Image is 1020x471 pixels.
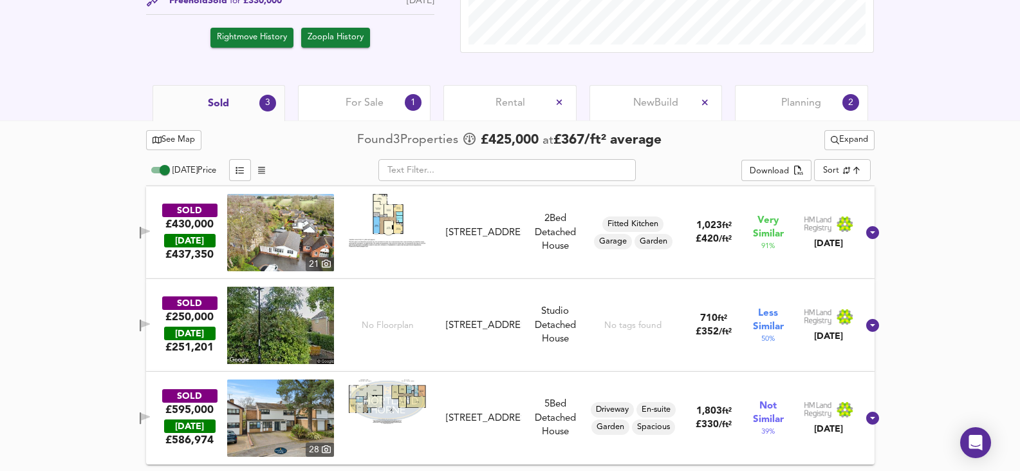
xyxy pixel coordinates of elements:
[591,421,629,433] span: Garden
[865,318,880,333] svg: Show Details
[165,247,214,262] span: £ 437,350
[632,421,675,433] span: Spacious
[719,421,732,429] span: / ft²
[696,407,722,416] span: 1,803
[604,320,662,332] div: No tags found
[761,334,775,344] span: 50 %
[481,131,539,150] span: £ 425,000
[405,94,422,111] div: 1
[831,133,868,148] span: Expand
[722,407,732,416] span: ft²
[804,237,854,250] div: [DATE]
[308,30,364,45] span: Zoopla History
[804,216,854,233] img: Land Registry
[842,94,859,111] div: 2
[761,427,775,437] span: 39 %
[172,166,216,175] span: [DATE] Price
[741,160,811,182] button: Download
[165,433,214,447] span: £ 586,974
[591,404,634,416] span: Driveway
[636,404,676,416] span: En-suite
[804,423,854,436] div: [DATE]
[741,160,811,182] div: split button
[162,389,218,403] div: SOLD
[696,221,722,231] span: 1,023
[526,305,584,346] div: Detached House
[824,130,875,150] button: Expand
[722,222,732,230] span: ft²
[753,214,784,241] span: Very Similar
[441,319,526,332] div: 10 Butt Lane, CV5 9EU
[165,340,214,354] span: £ 251,201
[591,402,634,418] div: Driveway
[814,159,870,181] div: Sort
[804,330,854,343] div: [DATE]
[804,401,854,418] img: Land Registry
[526,398,584,439] div: 5 Bed Detached House
[719,235,732,244] span: / ft²
[227,380,334,457] img: property thumbnail
[960,427,991,458] div: Open Intercom Messenger
[162,296,218,310] div: SOLD
[602,216,663,232] div: Fitted Kitchen
[696,235,732,244] span: £ 420
[146,130,202,150] button: See Map
[349,194,426,247] img: Floorplan
[217,30,287,45] span: Rightmove History
[164,327,216,340] div: [DATE]
[632,419,675,435] div: Spacious
[553,133,662,147] span: £ 367 / ft² average
[696,420,732,430] span: £ 330
[526,305,584,318] div: We've estimated the total number of bedrooms from EPC data (1 heated rooms)
[804,309,854,325] img: Land Registry
[301,28,370,48] button: Zoopla History
[306,443,334,457] div: 28
[446,412,521,425] div: [STREET_ADDRESS]
[635,236,672,247] span: Garden
[362,320,414,332] span: No Floorplan
[165,403,214,417] div: £595,000
[761,241,775,251] span: 91 %
[153,133,196,148] span: See Map
[823,164,839,177] div: Sort
[602,218,663,230] span: Fitted Kitchen
[781,96,821,110] span: Planning
[164,234,216,247] div: [DATE]
[496,96,525,110] span: Rental
[227,287,334,364] img: streetview
[594,236,632,247] span: Garage
[346,96,384,110] span: For Sale
[146,372,875,465] div: SOLD£595,000 [DATE]£586,974property thumbnail 28 Floorplan[STREET_ADDRESS]5Bed Detached HouseDriv...
[306,257,334,271] div: 21
[446,319,521,332] div: [STREET_ADDRESS]
[594,234,632,249] div: Garage
[753,307,784,334] span: Less Similar
[259,95,276,111] div: 3
[164,419,216,433] div: [DATE]
[824,130,875,150] div: split button
[633,96,678,110] span: New Build
[210,28,293,48] button: Rightmove History
[696,327,732,337] span: £ 352
[591,419,629,435] div: Garden
[349,380,426,424] img: Floorplan
[146,279,875,372] div: SOLD£250,000 [DATE]£251,201No Floorplan[STREET_ADDRESS]Studio Detached HouseNo tags found710ft²£3...
[162,204,218,217] div: SOLD
[146,186,875,279] div: SOLD£430,000 [DATE]£437,350property thumbnail 21 Floorplan[STREET_ADDRESS]2Bed Detached HouseFitt...
[718,314,727,323] span: ft²
[719,328,732,336] span: / ft²
[446,226,521,240] div: [STREET_ADDRESS]
[208,97,229,111] span: Sold
[635,234,672,249] div: Garden
[526,212,584,253] div: 2 Bed Detached House
[636,402,676,418] div: En-suite
[865,225,880,240] svg: Show Details
[865,410,880,426] svg: Show Details
[227,194,334,271] a: property thumbnail 21
[227,194,334,271] img: property thumbnail
[165,217,214,231] div: £430,000
[378,159,636,181] input: Text Filter...
[753,399,784,427] span: Not Similar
